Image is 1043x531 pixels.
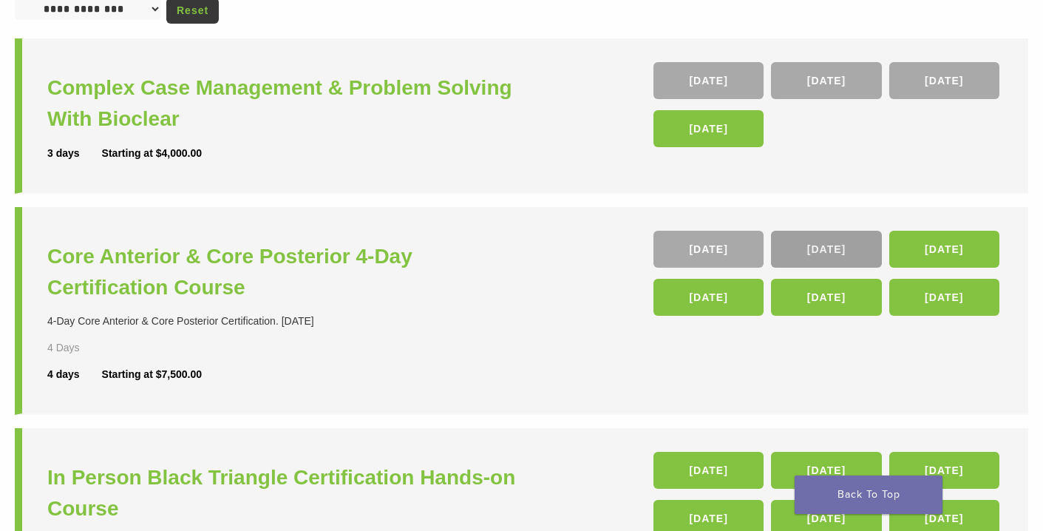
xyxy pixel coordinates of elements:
[653,231,1003,323] div: , , , , ,
[653,110,764,147] a: [DATE]
[889,279,999,316] a: [DATE]
[47,340,119,356] div: 4 Days
[771,231,881,268] a: [DATE]
[653,62,1003,155] div: , , ,
[47,241,526,303] a: Core Anterior & Core Posterior 4-Day Certification Course
[653,62,764,99] a: [DATE]
[889,62,999,99] a: [DATE]
[653,231,764,268] a: [DATE]
[653,452,764,489] a: [DATE]
[653,279,764,316] a: [DATE]
[47,314,526,329] div: 4-Day Core Anterior & Core Posterior Certification. [DATE]
[47,146,102,161] div: 3 days
[771,452,881,489] a: [DATE]
[771,62,881,99] a: [DATE]
[889,231,999,268] a: [DATE]
[889,452,999,489] a: [DATE]
[47,462,526,524] a: In Person Black Triangle Certification Hands-on Course
[47,72,526,135] a: Complex Case Management & Problem Solving With Bioclear
[771,279,881,316] a: [DATE]
[102,146,202,161] div: Starting at $4,000.00
[795,476,942,514] a: Back To Top
[102,367,202,382] div: Starting at $7,500.00
[47,367,102,382] div: 4 days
